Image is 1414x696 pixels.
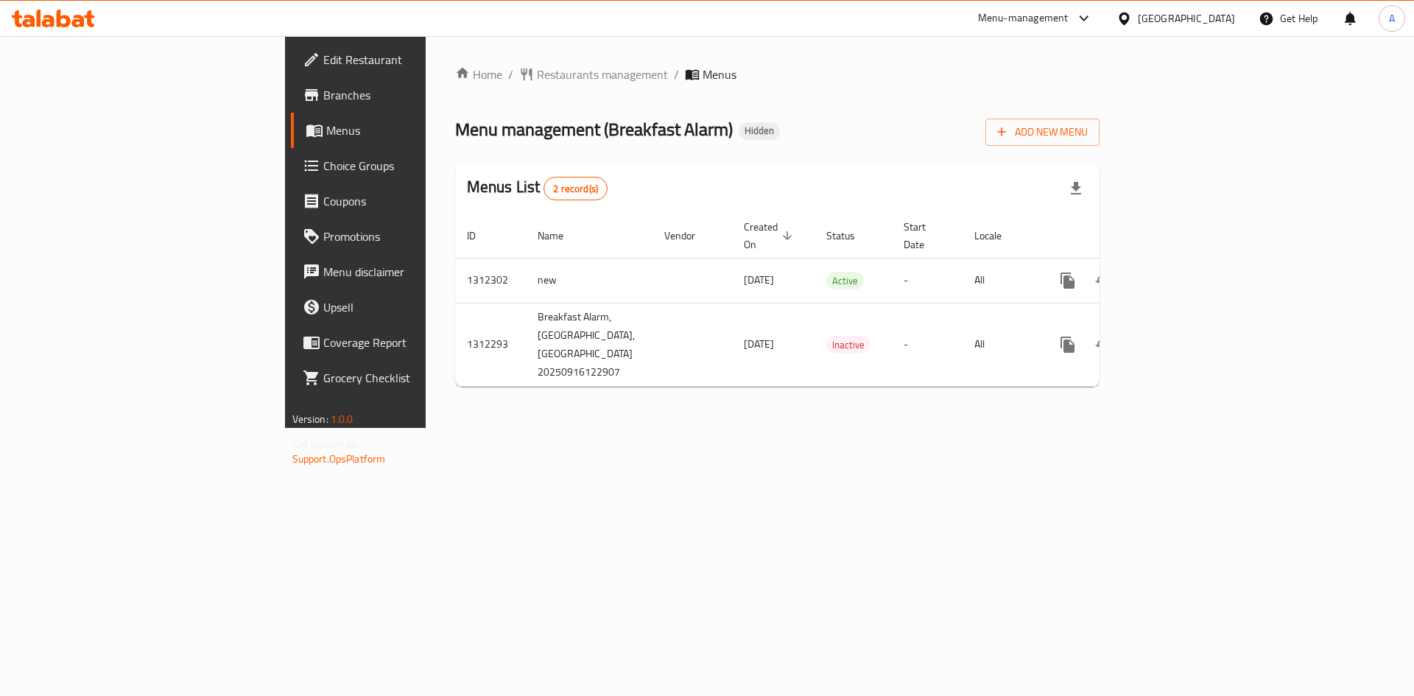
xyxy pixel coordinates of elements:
button: Change Status [1086,327,1121,362]
span: Vendor [664,227,714,245]
a: Menus [291,113,521,148]
div: Menu-management [978,10,1069,27]
span: Status [826,227,874,245]
a: Menu disclaimer [291,254,521,289]
span: Active [826,273,864,289]
span: [DATE] [744,270,774,289]
span: Start Date [904,218,945,253]
span: Menus [703,66,736,83]
span: A [1389,10,1395,27]
td: - [892,258,963,303]
td: Breakfast Alarm, [GEOGRAPHIC_DATA],[GEOGRAPHIC_DATA] 20250916122907 [526,303,653,386]
button: more [1050,263,1086,298]
span: Locale [974,227,1021,245]
span: Inactive [826,337,870,354]
a: Choice Groups [291,148,521,183]
a: Coverage Report [291,325,521,360]
span: Hidden [739,124,780,137]
span: Created On [744,218,797,253]
span: Upsell [323,298,510,316]
span: Coverage Report [323,334,510,351]
td: - [892,303,963,386]
a: Upsell [291,289,521,325]
td: All [963,258,1038,303]
a: Support.OpsPlatform [292,449,386,468]
nav: breadcrumb [455,66,1100,83]
td: All [963,303,1038,386]
span: 2 record(s) [544,182,607,196]
span: Choice Groups [323,157,510,175]
li: / [674,66,679,83]
span: Menu management ( Breakfast Alarm ) [455,113,733,146]
a: Grocery Checklist [291,360,521,396]
table: enhanced table [455,214,1203,387]
span: Grocery Checklist [323,369,510,387]
span: Name [538,227,583,245]
span: Menu disclaimer [323,263,510,281]
td: new [526,258,653,303]
button: Change Status [1086,263,1121,298]
a: Coupons [291,183,521,219]
span: Version: [292,409,328,429]
div: Hidden [739,122,780,140]
span: Get support on: [292,435,360,454]
span: Restaurants management [537,66,668,83]
h2: Menus List [467,176,608,200]
a: Promotions [291,219,521,254]
span: 1.0.0 [331,409,353,429]
a: Restaurants management [519,66,668,83]
th: Actions [1038,214,1203,259]
div: Total records count [544,177,608,200]
span: Menus [326,122,510,139]
span: Promotions [323,228,510,245]
a: Branches [291,77,521,113]
span: ID [467,227,495,245]
div: Export file [1058,171,1094,206]
span: Coupons [323,192,510,210]
span: Branches [323,86,510,104]
div: Inactive [826,336,870,354]
div: [GEOGRAPHIC_DATA] [1138,10,1235,27]
button: Add New Menu [985,119,1100,146]
button: more [1050,327,1086,362]
span: [DATE] [744,334,774,354]
a: Edit Restaurant [291,42,521,77]
span: Add New Menu [997,123,1088,141]
span: Edit Restaurant [323,51,510,68]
